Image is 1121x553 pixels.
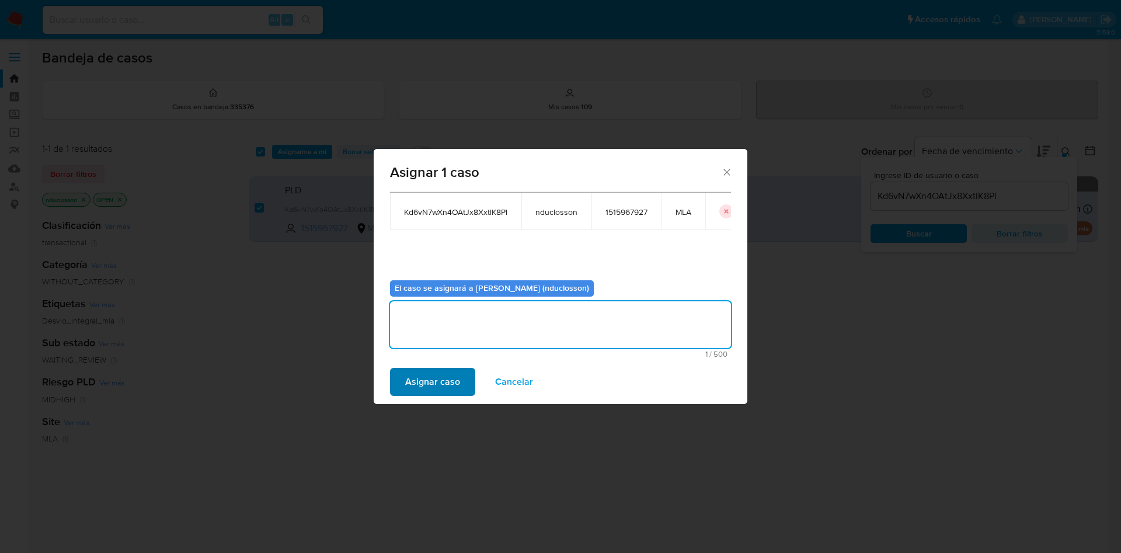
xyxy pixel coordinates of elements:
span: Asignar 1 caso [390,165,721,179]
button: Cancelar [480,368,548,396]
div: assign-modal [374,149,747,404]
span: Máximo 500 caracteres [394,350,727,358]
button: Asignar caso [390,368,475,396]
span: Asignar caso [405,369,460,395]
button: Cerrar ventana [721,166,732,177]
span: 1515967927 [605,207,647,217]
span: nduclosson [535,207,577,217]
span: Kd6vN7wXn4OAtJx8XxtlK8Pl [404,207,507,217]
button: icon-button [719,204,733,218]
b: El caso se asignará a [PERSON_NAME] (nduclosson) [395,282,589,294]
span: MLA [676,207,691,217]
span: Cancelar [495,369,533,395]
